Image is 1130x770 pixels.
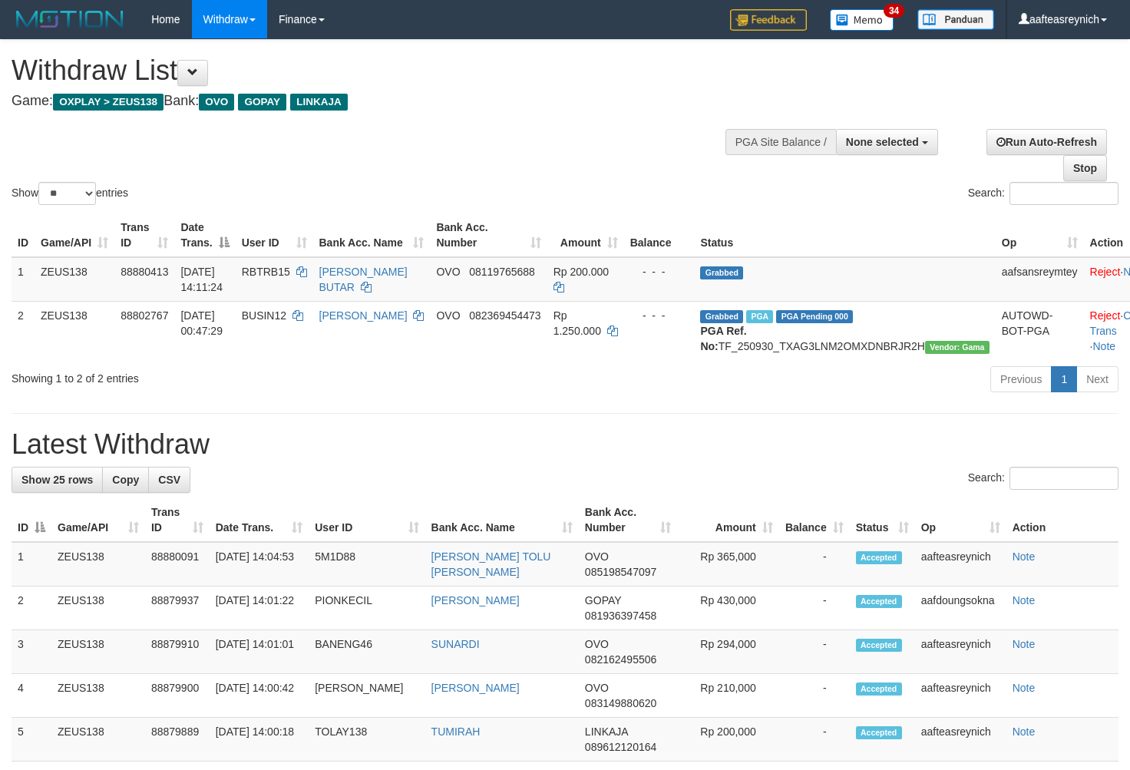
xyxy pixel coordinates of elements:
td: ZEUS138 [51,542,145,587]
td: AUTOWD-BOT-PGA [996,301,1084,360]
th: Status: activate to sort column ascending [850,498,915,542]
td: - [779,718,850,762]
td: ZEUS138 [51,587,145,630]
div: - - - [630,308,689,323]
span: CSV [158,474,180,486]
th: Op: activate to sort column ascending [915,498,1006,542]
span: [DATE] 00:47:29 [180,309,223,337]
td: - [779,674,850,718]
th: Status [694,213,995,257]
img: Feedback.jpg [730,9,807,31]
td: aafteasreynich [915,674,1006,718]
label: Show entries [12,182,128,205]
span: OVO [585,682,609,694]
th: Action [1006,498,1118,542]
td: 1 [12,542,51,587]
td: aafteasreynich [915,630,1006,674]
h1: Latest Withdraw [12,429,1118,460]
span: RBTRB15 [242,266,290,278]
span: Copy 082369454473 to clipboard [469,309,540,322]
img: MOTION_logo.png [12,8,128,31]
th: Bank Acc. Number: activate to sort column ascending [579,498,677,542]
div: Showing 1 to 2 of 2 entries [12,365,459,386]
td: ZEUS138 [51,718,145,762]
th: Date Trans.: activate to sort column descending [174,213,235,257]
th: Bank Acc. Name: activate to sort column ascending [313,213,431,257]
span: Rp 1.250.000 [553,309,601,337]
td: 88879910 [145,630,210,674]
a: TUMIRAH [431,725,481,738]
th: Trans ID: activate to sort column ascending [114,213,174,257]
a: [PERSON_NAME] [431,682,520,694]
td: Rp 294,000 [677,630,778,674]
a: Note [1092,340,1115,352]
td: 5M1D88 [309,542,425,587]
th: Balance [624,213,695,257]
a: Note [1013,550,1036,563]
td: 88879937 [145,587,210,630]
th: Bank Acc. Number: activate to sort column ascending [430,213,547,257]
a: 1 [1051,366,1077,392]
td: 2 [12,587,51,630]
th: Bank Acc. Name: activate to sort column ascending [425,498,579,542]
div: PGA Site Balance / [725,129,836,155]
span: Accepted [856,726,902,739]
a: Next [1076,366,1118,392]
a: Reject [1090,266,1121,278]
label: Search: [968,467,1118,490]
td: aafteasreynich [915,542,1006,587]
td: PIONKECIL [309,587,425,630]
span: None selected [846,136,919,148]
span: [DATE] 14:11:24 [180,266,223,293]
td: Rp 200,000 [677,718,778,762]
span: OVO [436,309,460,322]
th: User ID: activate to sort column ascending [236,213,313,257]
td: 88879889 [145,718,210,762]
span: Grabbed [700,310,743,323]
span: OXPLAY > ZEUS138 [53,94,164,111]
a: Previous [990,366,1052,392]
a: [PERSON_NAME] TOLU [PERSON_NAME] [431,550,551,578]
a: [PERSON_NAME] BUTAR [319,266,408,293]
span: Accepted [856,639,902,652]
td: Rp 210,000 [677,674,778,718]
td: 5 [12,718,51,762]
td: 2 [12,301,35,360]
td: [DATE] 14:01:22 [210,587,309,630]
a: Reject [1090,309,1121,322]
div: - - - [630,264,689,279]
td: [DATE] 14:00:42 [210,674,309,718]
input: Search: [1009,467,1118,490]
th: ID [12,213,35,257]
span: 88880413 [121,266,168,278]
span: Accepted [856,682,902,696]
span: Grabbed [700,266,743,279]
span: Show 25 rows [21,474,93,486]
th: Game/API: activate to sort column ascending [51,498,145,542]
td: ZEUS138 [35,301,114,360]
th: Amount: activate to sort column ascending [547,213,624,257]
td: 88879900 [145,674,210,718]
td: 88880091 [145,542,210,587]
h1: Withdraw List [12,55,738,86]
a: Show 25 rows [12,467,103,493]
input: Search: [1009,182,1118,205]
span: Copy 089612120164 to clipboard [585,741,656,753]
a: Note [1013,725,1036,738]
td: aafdoungsokna [915,587,1006,630]
a: CSV [148,467,190,493]
span: LINKAJA [585,725,628,738]
h4: Game: Bank: [12,94,738,109]
img: Button%20Memo.svg [830,9,894,31]
td: BANENG46 [309,630,425,674]
span: OVO [585,550,609,563]
a: Copy [102,467,149,493]
td: [DATE] 14:00:18 [210,718,309,762]
span: Copy 081936397458 to clipboard [585,610,656,622]
span: 34 [884,4,904,18]
td: 4 [12,674,51,718]
th: Balance: activate to sort column ascending [779,498,850,542]
button: None selected [836,129,938,155]
td: [DATE] 14:01:01 [210,630,309,674]
select: Showentries [38,182,96,205]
